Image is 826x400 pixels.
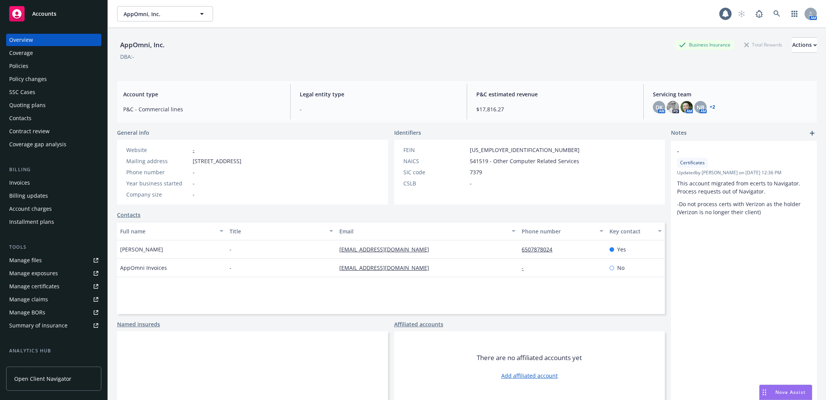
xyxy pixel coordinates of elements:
p: This account migrated from ecerts to Navigator. Process requests out of Navigator. [677,179,811,195]
a: Account charges [6,203,101,215]
span: 7379 [470,168,482,176]
a: Add affiliated account [501,372,558,380]
span: No [617,264,624,272]
span: - [193,168,195,176]
a: Start snowing [734,6,749,21]
span: - [193,190,195,198]
div: Coverage gap analysis [9,138,66,150]
span: - [193,179,195,187]
div: Quoting plans [9,99,46,111]
span: - [230,245,231,253]
div: Phone number [522,227,595,235]
span: P&C - Commercial lines [123,105,281,113]
button: Title [226,222,336,240]
div: Coverage [9,47,33,59]
button: Nova Assist [759,385,812,400]
span: Notes [671,129,687,138]
span: NB [697,103,704,111]
a: Manage exposures [6,267,101,279]
div: Loss summary generator [9,358,73,370]
div: Manage claims [9,293,48,306]
div: Drag to move [760,385,769,400]
div: Company size [126,190,190,198]
span: AppOmni, Inc. [124,10,190,18]
div: DBA: - [120,53,134,61]
a: Contacts [6,112,101,124]
a: Installment plans [6,216,101,228]
a: Summary of insurance [6,319,101,332]
span: Certificates [680,159,705,166]
a: Coverage gap analysis [6,138,101,150]
span: [STREET_ADDRESS] [193,157,241,165]
a: Affiliated accounts [394,320,443,328]
div: CSLB [403,179,467,187]
div: Contacts [9,112,31,124]
div: Policy changes [9,73,47,85]
div: Website [126,146,190,154]
div: Manage BORs [9,306,45,319]
div: Full name [120,227,215,235]
span: Open Client Navigator [14,375,71,383]
div: Overview [9,34,33,46]
a: [EMAIL_ADDRESS][DOMAIN_NAME] [339,264,435,271]
div: Billing updates [9,190,48,202]
a: Billing updates [6,190,101,202]
a: Contacts [117,211,140,219]
div: Title [230,227,324,235]
span: Yes [617,245,626,253]
div: FEIN [403,146,467,154]
span: [PERSON_NAME] [120,245,163,253]
span: Accounts [32,11,56,17]
div: Billing [6,166,101,174]
a: Coverage [6,47,101,59]
p: -Do not process certs with Verizon as the holder (Verizon is no longer their client) [677,200,811,216]
div: Contract review [9,125,50,137]
div: SSC Cases [9,86,35,98]
span: - [300,105,458,113]
div: Email [339,227,507,235]
span: General info [117,129,149,137]
a: add [808,129,817,138]
a: Manage files [6,254,101,266]
span: [US_EMPLOYER_IDENTIFICATION_NUMBER] [470,146,580,154]
div: Phone number [126,168,190,176]
a: Switch app [787,6,802,21]
div: Summary of insurance [9,319,68,332]
a: 6507878024 [522,246,558,253]
button: Phone number [519,222,606,240]
img: photo [667,101,679,113]
div: Tools [6,243,101,251]
div: SIC code [403,168,467,176]
a: Report a Bug [752,6,767,21]
button: Actions [792,37,817,53]
span: Legal entity type [300,90,458,98]
button: Full name [117,222,226,240]
div: Policies [9,60,28,72]
div: NAICS [403,157,467,165]
span: There are no affiliated accounts yet [477,353,582,362]
div: Installment plans [9,216,54,228]
div: Key contact [610,227,653,235]
span: - [230,264,231,272]
div: Year business started [126,179,190,187]
button: Email [336,222,519,240]
span: AppOmni Invoices [120,264,167,272]
span: DK [656,103,663,111]
div: AppOmni, Inc. [117,40,168,50]
a: Policies [6,60,101,72]
span: - [677,147,791,155]
a: Quoting plans [6,99,101,111]
button: AppOmni, Inc. [117,6,213,21]
span: Servicing team [653,90,811,98]
a: Policy changes [6,73,101,85]
span: Account type [123,90,281,98]
a: +2 [710,105,715,109]
span: P&C estimated revenue [476,90,634,98]
a: Manage claims [6,293,101,306]
div: Manage exposures [9,267,58,279]
div: Account charges [9,203,52,215]
span: Updated by [PERSON_NAME] on [DATE] 12:36 PM [677,169,811,176]
div: Manage files [9,254,42,266]
a: Named insureds [117,320,160,328]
